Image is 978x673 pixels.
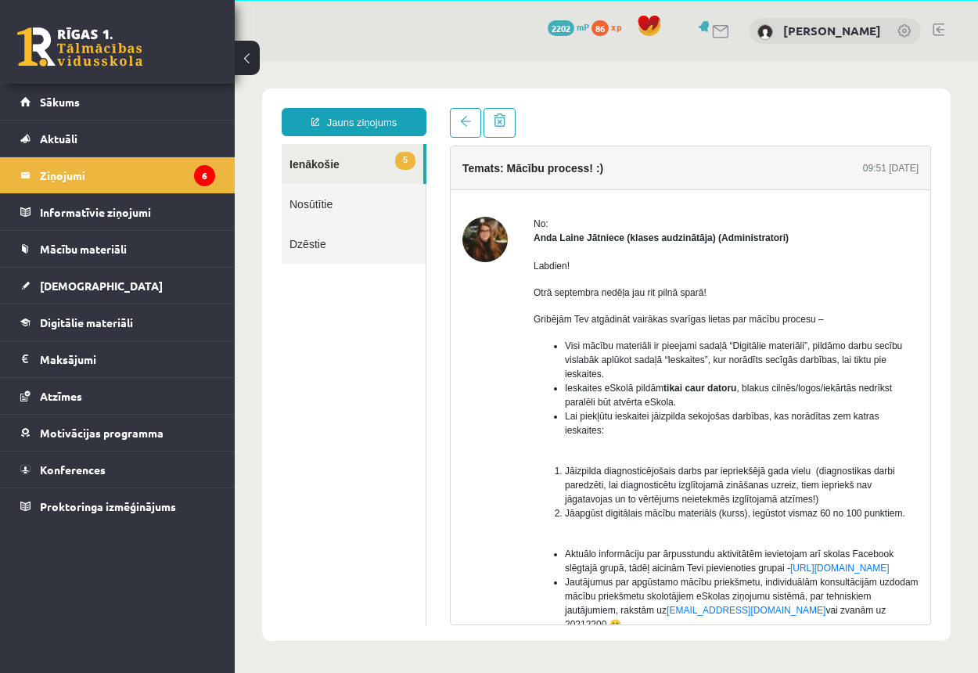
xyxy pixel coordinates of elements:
span: Aktuālo informāciju par ārpusstundu aktivitātēm ievietojam arī skolas Facebook slēgtajā grupā, tā... [330,488,659,513]
a: Mācību materiāli [20,231,215,267]
span: 5 [160,91,181,109]
span: Jautājumus par apgūstamo mācību priekšmetu, individuālām konsultācijām uzdodam mācību priekšmetu ... [330,516,684,569]
span: Proktoringa izmēģinājums [40,499,176,513]
span: Jāizpilda diagnosticējošais darbs par iepriekšējā gada vielu (diagnostikas darbi paredzēti, lai d... [330,405,660,444]
a: [URL][DOMAIN_NAME] [556,502,655,513]
a: Nosūtītie [47,123,191,163]
a: Sākums [20,84,215,120]
span: Gribējām Tev atgādināt vairākas svarīgas lietas par mācību procesu – [299,253,589,264]
a: 86 xp [591,20,629,33]
a: Rīgas 1. Tālmācības vidusskola [17,27,142,67]
legend: Informatīvie ziņojumi [40,194,215,230]
a: Konferences [20,452,215,488]
span: Aktuāli [40,131,77,146]
span: xp [611,20,621,33]
a: [PERSON_NAME] [783,23,881,38]
a: 5Ienākošie [47,83,189,123]
a: [DEMOGRAPHIC_DATA] [20,268,215,304]
span: Atzīmes [40,389,82,403]
i: 6 [194,165,215,186]
span: [DEMOGRAPHIC_DATA] [40,279,163,293]
legend: Maksājumi [40,341,215,377]
span: 86 [591,20,609,36]
span: Konferences [40,462,106,477]
span: Sākums [40,95,80,109]
a: [EMAIL_ADDRESS][DOMAIN_NAME] [432,544,591,555]
span: Motivācijas programma [40,426,164,440]
span: mP [577,20,589,33]
a: Ziņojumi6 [20,157,215,193]
div: No: [299,156,684,170]
span: Visi mācību materiāli ir pieejami sadaļā “Digitālie materiāli”, pildāmo darbu secību vislabāk apl... [330,279,667,319]
a: Informatīvie ziņojumi [20,194,215,230]
a: Motivācijas programma [20,415,215,451]
strong: Anda Laine Jātniece (klases audzinātāja) (Administratori) [299,171,554,182]
a: Atzīmes [20,378,215,414]
span: Jāapgūst digitālais mācību materiāls (kurss), iegūstot vismaz 60 no 100 punktiem. [330,447,671,458]
span: Labdien! [299,200,335,211]
a: Proktoringa izmēģinājums [20,488,215,524]
b: tikai caur datoru [429,322,502,333]
img: Anda Laine Jātniece (klases audzinātāja) [228,156,273,201]
a: Digitālie materiāli [20,304,215,340]
legend: Ziņojumi [40,157,215,193]
img: Filips Gaičs [757,24,773,40]
span: Ieskaites eSkolā pildām , blakus cilnēs/logos/iekārtās nedrīkst paralēli būt atvērta eSkola. [330,322,657,347]
span: 😊 [375,558,387,569]
a: Maksājumi [20,341,215,377]
a: Aktuāli [20,121,215,157]
a: 2202 mP [548,20,589,33]
span: Otrā septembra nedēļa jau rit pilnā sparā! [299,226,472,237]
h4: Temats: Mācību process! :) [228,101,369,113]
span: Lai piekļūtu ieskaitei jāizpilda sekojošas darbības, kas norādītas zem katras ieskaites: [330,350,645,375]
span: Mācību materiāli [40,242,127,256]
a: Jauns ziņojums [47,47,192,75]
span: 2202 [548,20,574,36]
a: Dzēstie [47,163,191,203]
span: Digitālie materiāli [40,315,133,329]
div: 09:51 [DATE] [628,100,684,114]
